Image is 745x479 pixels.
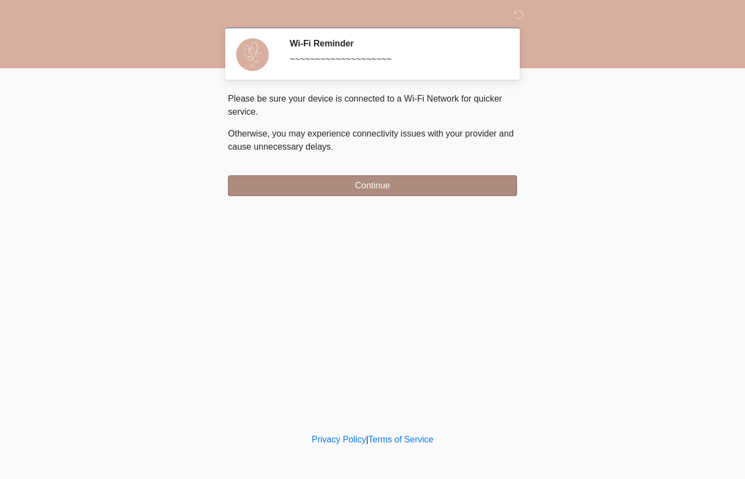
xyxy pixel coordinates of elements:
img: DM Studio Logo [217,8,231,22]
p: Otherwise, you may experience connectivity issues with your provider and cause unnecessary delays [228,127,517,153]
a: | [366,435,368,444]
button: Continue [228,175,517,196]
a: Terms of Service [368,435,433,444]
img: Agent Avatar [236,38,269,71]
h2: Wi-Fi Reminder [290,38,501,49]
div: ~~~~~~~~~~~~~~~~~~~~ [290,53,501,66]
a: Privacy Policy [312,435,367,444]
p: Please be sure your device is connected to a Wi-Fi Network for quicker service. [228,92,517,119]
span: . [331,142,333,151]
